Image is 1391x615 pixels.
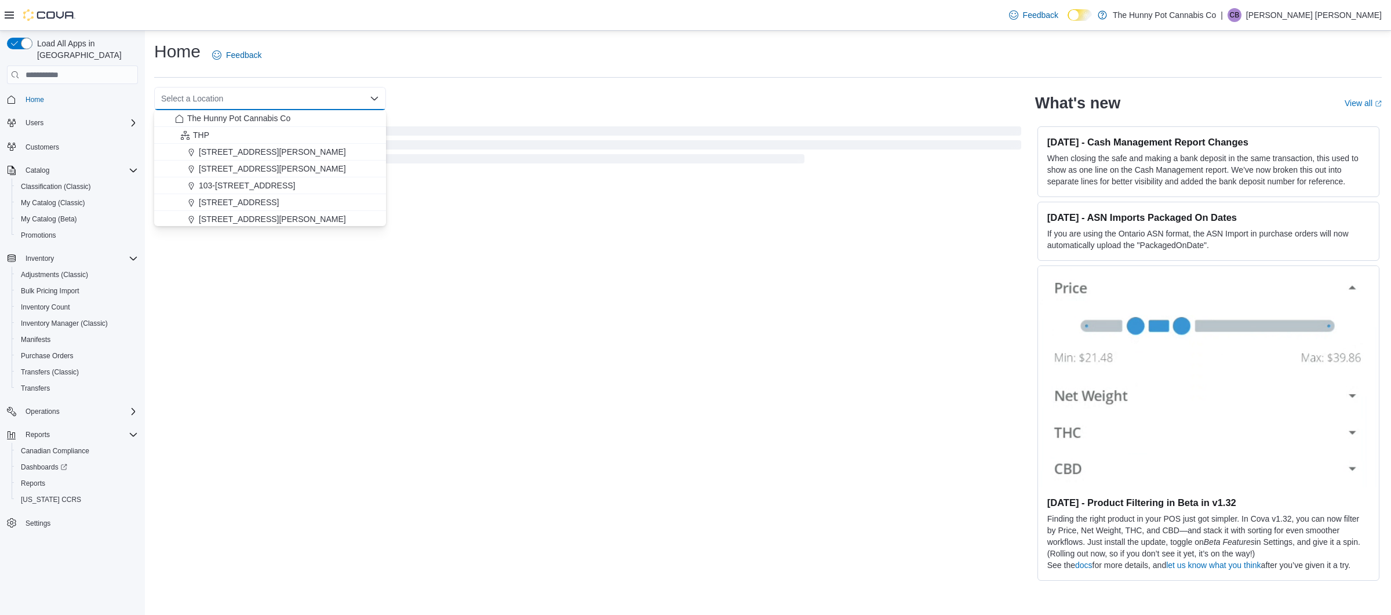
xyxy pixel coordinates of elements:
span: Feedback [226,49,261,61]
button: Users [21,116,48,130]
a: Customers [21,140,64,154]
button: Close list of options [370,94,379,103]
h3: [DATE] - Cash Management Report Changes [1047,136,1370,148]
a: Inventory Manager (Classic) [16,316,112,330]
button: Reports [2,427,143,443]
button: Inventory [21,252,59,265]
span: Reports [26,430,50,439]
button: The Hunny Pot Cannabis Co [154,110,386,127]
button: [STREET_ADDRESS][PERSON_NAME] [154,211,386,228]
span: Washington CCRS [16,493,138,507]
span: Transfers [16,381,138,395]
button: Transfers (Classic) [12,364,143,380]
button: [STREET_ADDRESS] [154,194,386,211]
span: Settings [26,519,50,528]
a: Feedback [1004,3,1063,27]
span: Load All Apps in [GEOGRAPHIC_DATA] [32,38,138,61]
nav: Complex example [7,86,138,562]
span: Transfers [21,384,50,393]
span: Users [21,116,138,130]
span: [US_STATE] CCRS [21,495,81,504]
a: Home [21,93,49,107]
span: Inventory Count [21,303,70,312]
a: Inventory Count [16,300,75,314]
input: Dark Mode [1068,9,1092,21]
button: Purchase Orders [12,348,143,364]
a: View allExternal link [1345,99,1382,108]
button: My Catalog (Classic) [12,195,143,211]
a: docs [1075,561,1093,570]
span: Inventory [26,254,54,263]
button: Canadian Compliance [12,443,143,459]
span: The Hunny Pot Cannabis Co [187,112,290,124]
span: [STREET_ADDRESS][PERSON_NAME] [199,213,346,225]
svg: External link [1375,100,1382,107]
button: Settings [2,515,143,532]
a: Canadian Compliance [16,444,94,458]
span: Purchase Orders [21,351,74,361]
a: My Catalog (Beta) [16,212,82,226]
button: Operations [2,403,143,420]
button: [STREET_ADDRESS][PERSON_NAME] [154,161,386,177]
button: Customers [2,138,143,155]
span: My Catalog (Beta) [16,212,138,226]
a: Feedback [207,43,266,67]
span: Inventory [21,252,138,265]
button: My Catalog (Beta) [12,211,143,227]
span: Reports [16,476,138,490]
span: [STREET_ADDRESS][PERSON_NAME] [199,146,346,158]
a: Transfers [16,381,54,395]
span: Loading [154,129,1021,166]
span: Inventory Count [16,300,138,314]
p: [PERSON_NAME] [PERSON_NAME] [1246,8,1382,22]
button: [US_STATE] CCRS [12,492,143,508]
a: Dashboards [16,460,72,474]
button: THP [154,127,386,144]
span: Purchase Orders [16,349,138,363]
em: Beta Features [1204,537,1255,547]
p: Finding the right product in your POS just got simpler. In Cova v1.32, you can now filter by Pric... [1047,513,1370,559]
button: Operations [21,405,64,419]
button: Reports [21,428,54,442]
span: Customers [26,143,59,152]
span: Customers [21,139,138,154]
a: Reports [16,476,50,490]
button: Catalog [2,162,143,179]
button: Inventory Count [12,299,143,315]
span: Operations [26,407,60,416]
span: Dashboards [21,463,67,472]
p: See the for more details, and after you’ve given it a try. [1047,559,1370,571]
button: Inventory Manager (Classic) [12,315,143,332]
button: Inventory [2,250,143,267]
span: Manifests [21,335,50,344]
h3: [DATE] - ASN Imports Packaged On Dates [1047,212,1370,223]
button: 103-[STREET_ADDRESS] [154,177,386,194]
a: Classification (Classic) [16,180,96,194]
a: [US_STATE] CCRS [16,493,86,507]
button: Promotions [12,227,143,243]
a: Promotions [16,228,61,242]
span: Canadian Compliance [16,444,138,458]
img: Cova [23,9,75,21]
span: [STREET_ADDRESS][PERSON_NAME] [199,163,346,174]
p: If you are using the Ontario ASN format, the ASN Import in purchase orders will now automatically... [1047,228,1370,251]
span: Transfers (Classic) [21,367,79,377]
span: Bulk Pricing Import [16,284,138,298]
span: Inventory Manager (Classic) [21,319,108,328]
button: [STREET_ADDRESS][PERSON_NAME] [154,144,386,161]
span: Reports [21,479,45,488]
h2: What's new [1035,94,1120,112]
span: CB [1229,8,1239,22]
button: Home [2,91,143,108]
span: Canadian Compliance [21,446,89,456]
a: Manifests [16,333,55,347]
h3: [DATE] - Product Filtering in Beta in v1.32 [1047,497,1370,508]
button: Transfers [12,380,143,396]
a: My Catalog (Classic) [16,196,90,210]
span: Adjustments (Classic) [21,270,88,279]
span: [STREET_ADDRESS] [199,196,279,208]
button: Manifests [12,332,143,348]
a: Transfers (Classic) [16,365,83,379]
span: Feedback [1023,9,1058,21]
span: Classification (Classic) [16,180,138,194]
